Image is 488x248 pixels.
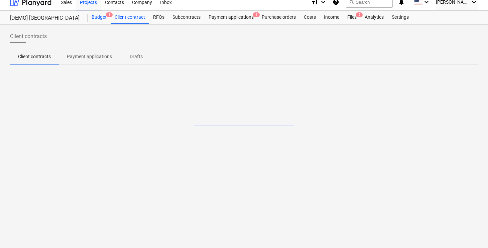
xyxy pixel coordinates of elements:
span: Client contracts [10,32,47,40]
a: Payment applications1 [205,11,258,24]
span: 1 [106,12,113,17]
p: Payment applications [67,53,112,60]
div: Files [343,11,361,24]
span: 2 [356,12,363,17]
div: [DEMO] [GEOGRAPHIC_DATA] [10,15,80,22]
a: Budget1 [88,11,111,24]
a: Income [320,11,343,24]
a: Client contract [111,11,149,24]
a: Settings [388,11,413,24]
p: Client contracts [18,53,51,60]
iframe: Chat Widget [455,216,488,248]
span: 1 [253,12,260,17]
a: Costs [300,11,320,24]
a: Files2 [343,11,361,24]
div: Budget [88,11,111,24]
a: Analytics [361,11,388,24]
a: Subcontracts [168,11,205,24]
p: Drafts [128,53,144,60]
a: Purchase orders [258,11,300,24]
a: RFQs [149,11,168,24]
div: Payment applications [205,11,258,24]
